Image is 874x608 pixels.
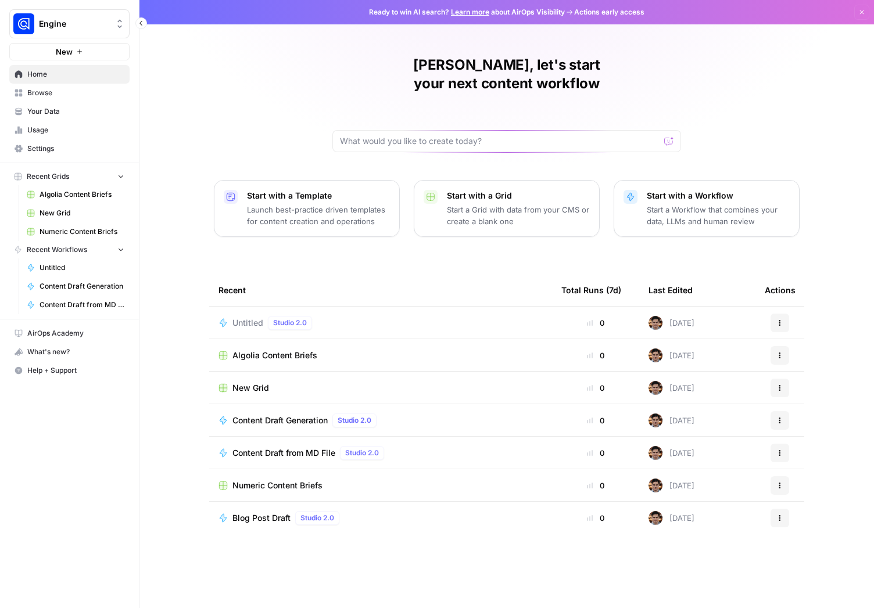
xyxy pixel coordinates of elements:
h1: [PERSON_NAME], let's start your next content workflow [332,56,681,93]
span: Usage [27,125,124,135]
span: Help + Support [27,365,124,376]
img: 7djlw4s4c8o79av5esfcj3z49qpk [649,413,662,427]
div: 0 [561,415,630,426]
a: Content Draft from MD FileStudio 2.0 [218,446,543,460]
a: Numeric Content Briefs [218,480,543,491]
img: 7djlw4s4c8o79av5esfcj3z49qpk [649,348,662,362]
a: Content Draft from MD File [22,296,130,314]
button: Help + Support [9,361,130,380]
span: Studio 2.0 [300,513,334,523]
span: Content Draft Generation [40,281,124,292]
span: Numeric Content Briefs [40,226,124,237]
div: What's new? [10,343,129,361]
span: Settings [27,143,124,154]
button: New [9,43,130,60]
span: Home [27,69,124,80]
span: Blog Post Draft [232,512,291,524]
span: Content Draft from MD File [40,300,124,310]
p: Start with a Workflow [647,190,790,202]
a: Blog Post DraftStudio 2.0 [218,511,543,525]
a: Your Data [9,102,130,121]
a: Numeric Content Briefs [22,222,130,241]
div: Last Edited [649,274,693,306]
span: Recent Workflows [27,244,87,255]
input: What would you like to create today? [340,135,660,147]
a: Content Draft GenerationStudio 2.0 [218,413,543,427]
img: 7djlw4s4c8o79av5esfcj3z49qpk [649,479,662,492]
div: [DATE] [649,479,694,492]
button: Start with a GridStart a Grid with data from your CMS or create a blank one [414,180,600,237]
button: What's new? [9,343,130,361]
button: Start with a TemplateLaunch best-practice driven templates for content creation and operations [214,180,400,237]
span: Content Draft Generation [232,415,328,426]
span: Ready to win AI search? about AirOps Visibility [369,7,565,17]
span: Numeric Content Briefs [232,480,323,491]
a: New Grid [218,382,543,394]
div: Recent [218,274,543,306]
div: 0 [561,480,630,491]
span: Your Data [27,106,124,117]
a: Home [9,65,130,84]
span: Studio 2.0 [338,415,371,426]
span: Browse [27,88,124,98]
div: Actions [765,274,796,306]
a: UntitledStudio 2.0 [218,316,543,330]
span: Studio 2.0 [273,318,307,328]
button: Recent Workflows [9,241,130,258]
span: New Grid [232,382,269,394]
div: 0 [561,317,630,329]
p: Start a Workflow that combines your data, LLMs and human review [647,204,790,227]
a: Learn more [451,8,489,16]
img: 7djlw4s4c8o79av5esfcj3z49qpk [649,381,662,395]
div: [DATE] [649,413,694,427]
img: 7djlw4s4c8o79av5esfcj3z49qpk [649,511,662,525]
div: [DATE] [649,381,694,395]
div: [DATE] [649,316,694,330]
span: Untitled [40,262,124,273]
p: Start with a Template [247,190,390,202]
span: New [56,46,73,57]
span: Engine [39,18,109,30]
div: 0 [561,447,630,459]
a: Content Draft Generation [22,277,130,296]
p: Launch best-practice driven templates for content creation and operations [247,204,390,227]
button: Recent Grids [9,168,130,185]
p: Start a Grid with data from your CMS or create a blank one [447,204,590,227]
span: Untitled [232,317,263,329]
a: Untitled [22,258,130,277]
img: 7djlw4s4c8o79av5esfcj3z49qpk [649,446,662,460]
span: AirOps Academy [27,328,124,339]
a: New Grid [22,204,130,222]
a: Algolia Content Briefs [22,185,130,204]
button: Start with a WorkflowStart a Workflow that combines your data, LLMs and human review [614,180,800,237]
span: Recent Grids [27,171,69,182]
div: 0 [561,382,630,394]
img: 7djlw4s4c8o79av5esfcj3z49qpk [649,316,662,330]
div: [DATE] [649,348,694,362]
span: Actions early access [574,7,644,17]
a: Settings [9,139,130,158]
span: Content Draft from MD File [232,447,335,459]
div: 0 [561,350,630,361]
span: Algolia Content Briefs [232,350,317,361]
div: Total Runs (7d) [561,274,621,306]
p: Start with a Grid [447,190,590,202]
img: Engine Logo [13,13,34,34]
div: 0 [561,512,630,524]
a: Algolia Content Briefs [218,350,543,361]
div: [DATE] [649,511,694,525]
button: Workspace: Engine [9,9,130,38]
a: Usage [9,121,130,139]
span: New Grid [40,208,124,218]
a: Browse [9,84,130,102]
a: AirOps Academy [9,324,130,343]
span: Studio 2.0 [345,448,379,458]
div: [DATE] [649,446,694,460]
span: Algolia Content Briefs [40,189,124,200]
